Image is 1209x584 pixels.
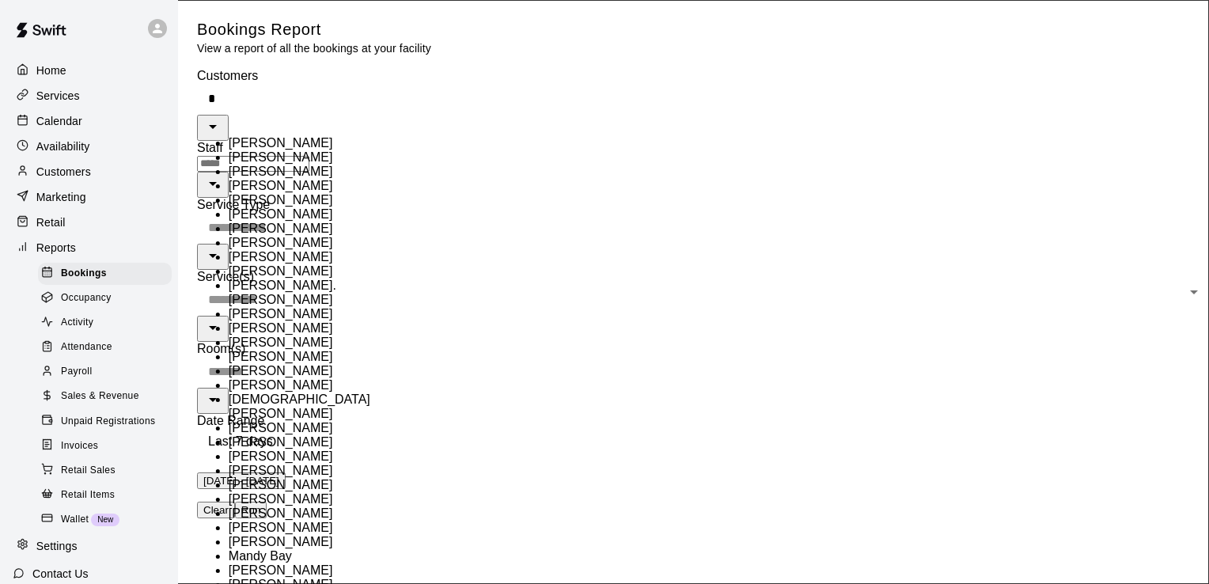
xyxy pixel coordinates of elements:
li: [PERSON_NAME] [229,535,355,549]
li: [PERSON_NAME] [229,165,355,179]
li: [PERSON_NAME] [229,521,355,535]
li: [DEMOGRAPHIC_DATA][PERSON_NAME] [229,392,355,421]
a: Availability [13,135,165,158]
span: Sales & Revenue [61,389,139,404]
li: [PERSON_NAME] [229,449,355,464]
li: [PERSON_NAME] [229,492,355,506]
li: [PERSON_NAME] [229,563,355,578]
li: [PERSON_NAME] [229,136,355,150]
a: Unpaid Registrations [38,409,178,434]
p: Calendar [36,113,82,129]
a: Home [13,59,165,82]
a: Invoices [38,434,178,458]
li: [PERSON_NAME] [229,207,355,222]
li: [PERSON_NAME] [229,321,355,336]
div: Retail Items [38,484,172,506]
div: Payroll [38,361,172,383]
p: Retail [36,214,66,230]
li: [PERSON_NAME].[PERSON_NAME] [229,279,355,307]
a: WalletNew [38,507,178,532]
span: Retail Items [61,487,115,503]
p: Home [36,63,66,78]
p: Reports [36,240,76,256]
li: [PERSON_NAME] [229,506,355,521]
a: Retail Items [38,483,178,507]
li: Mandy Bay [229,549,355,563]
span: Payroll [61,364,92,380]
a: Services [13,84,165,108]
li: [PERSON_NAME] [229,464,355,478]
li: [PERSON_NAME] [229,350,355,364]
div: Unpaid Registrations [38,411,172,433]
span: Customers [197,69,258,82]
div: Invoices [38,435,172,457]
p: View a report of all the bookings at your facility [197,40,431,56]
span: Activity [61,315,93,331]
p: Services [36,88,80,104]
a: Retail [13,210,165,234]
p: Availability [36,138,90,154]
li: [PERSON_NAME] [229,150,355,165]
div: Occupancy [38,287,172,309]
span: Wallet [61,512,89,528]
p: Contact Us [32,566,89,582]
a: Payroll [38,360,178,385]
span: Unpaid Registrations [61,414,155,430]
a: Occupancy [38,286,178,310]
a: Reports [13,236,165,260]
a: Marketing [13,185,165,209]
span: Occupancy [61,290,112,306]
a: Retail Sales [38,458,178,483]
a: Calendar [13,109,165,133]
span: New [91,515,119,524]
li: [PERSON_NAME] [229,179,355,193]
span: Attendance [61,339,112,355]
a: Attendance [38,336,178,360]
li: [PERSON_NAME] [229,421,355,435]
span: Retail Sales [61,463,116,479]
div: WalletNew [38,509,172,531]
div: Retail Sales [38,460,172,482]
li: [PERSON_NAME] [229,307,355,321]
li: [PERSON_NAME] [229,250,355,264]
a: Bookings [38,261,178,286]
li: [PERSON_NAME] [229,336,355,350]
li: [PERSON_NAME] [229,193,355,207]
li: [PERSON_NAME] [229,236,355,250]
div: Sales & Revenue [38,385,172,408]
p: Settings [36,538,78,554]
p: Marketing [36,189,86,205]
h5: Bookings Report [197,19,431,40]
div: Activity [38,312,172,334]
button: Close [197,115,229,141]
li: [PERSON_NAME] [229,378,355,392]
span: Invoices [61,438,98,454]
span: Bookings [61,266,107,282]
li: [PERSON_NAME] [229,364,355,378]
a: Activity [38,311,178,336]
div: Bookings [38,263,172,285]
a: Settings [13,534,165,558]
li: [PERSON_NAME] [229,478,355,492]
a: Customers [13,160,165,184]
a: Sales & Revenue [38,385,178,409]
li: [PERSON_NAME] [229,264,355,279]
li: [PERSON_NAME] [229,222,355,236]
li: [PERSON_NAME] [229,435,355,449]
div: Attendance [38,336,172,358]
p: Customers [36,164,91,180]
